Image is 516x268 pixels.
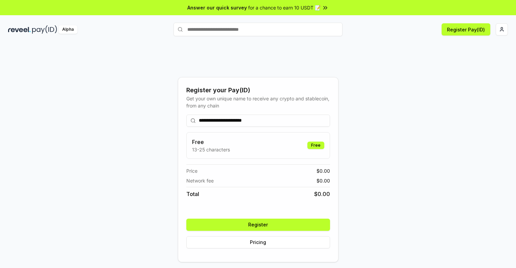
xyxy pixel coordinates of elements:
[442,23,490,35] button: Register Pay(ID)
[186,167,197,174] span: Price
[8,25,31,34] img: reveel_dark
[186,177,214,184] span: Network fee
[248,4,321,11] span: for a chance to earn 10 USDT 📝
[186,190,199,198] span: Total
[186,236,330,248] button: Pricing
[186,86,330,95] div: Register your Pay(ID)
[58,25,77,34] div: Alpha
[186,95,330,109] div: Get your own unique name to receive any crypto and stablecoin, from any chain
[316,177,330,184] span: $ 0.00
[307,142,324,149] div: Free
[186,219,330,231] button: Register
[192,146,230,153] p: 13-25 characters
[187,4,247,11] span: Answer our quick survey
[316,167,330,174] span: $ 0.00
[32,25,57,34] img: pay_id
[314,190,330,198] span: $ 0.00
[192,138,230,146] h3: Free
